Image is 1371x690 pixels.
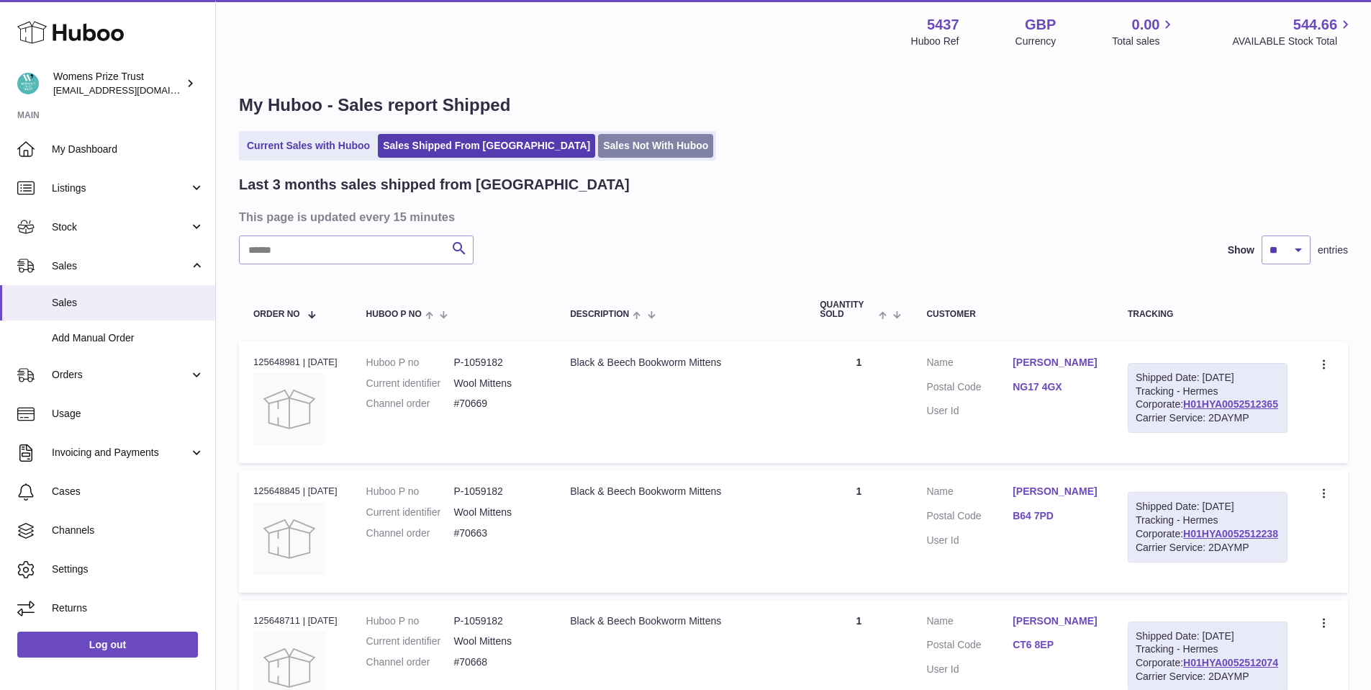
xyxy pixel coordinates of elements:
[1013,614,1099,628] a: [PERSON_NAME]
[926,380,1013,398] dt: Postal Code
[52,368,189,382] span: Orders
[52,563,204,576] span: Settings
[17,632,198,658] a: Log out
[366,310,422,319] span: Huboo P no
[926,356,1013,373] dt: Name
[253,614,338,627] div: 125648711 | [DATE]
[1232,35,1354,48] span: AVAILABLE Stock Total
[52,259,189,273] span: Sales
[570,485,791,498] div: Black & Beech Bookworm Mittens
[53,70,183,97] div: Womens Prize Trust
[1128,310,1288,319] div: Tracking
[1013,356,1099,369] a: [PERSON_NAME]
[805,470,912,592] td: 1
[1136,371,1280,385] div: Shipped Date: [DATE]
[570,614,791,628] div: Black & Beech Bookworm Mittens
[253,356,338,369] div: 125648981 | [DATE]
[366,485,454,498] dt: Huboo P no
[453,377,541,390] dd: Wool Mittens
[926,638,1013,655] dt: Postal Code
[52,296,204,310] span: Sales
[1136,500,1280,514] div: Shipped Date: [DATE]
[239,175,630,194] h2: Last 3 months sales shipped from [GEOGRAPHIC_DATA]
[52,407,204,421] span: Usage
[253,310,300,319] span: Order No
[52,485,204,498] span: Cases
[1128,363,1288,434] div: Tracking - Hermes Corporate:
[239,209,1344,225] h3: This page is updated every 15 minutes
[926,485,1013,502] dt: Name
[366,527,454,540] dt: Channel order
[366,655,454,669] dt: Channel order
[53,84,212,96] span: [EMAIL_ADDRESS][DOMAIN_NAME]
[52,601,204,615] span: Returns
[1112,15,1176,48] a: 0.00 Total sales
[926,663,1013,676] dt: User Id
[1015,35,1056,48] div: Currency
[1025,15,1056,35] strong: GBP
[1128,492,1288,563] div: Tracking - Hermes Corporate:
[598,134,713,158] a: Sales Not With Huboo
[1232,15,1354,48] a: 544.66 AVAILABLE Stock Total
[1132,15,1160,35] span: 0.00
[926,310,1099,319] div: Customer
[926,404,1013,418] dt: User Id
[253,373,325,445] img: no-photo.jpg
[52,524,204,537] span: Channels
[453,397,541,411] dd: #70669
[1013,485,1099,498] a: [PERSON_NAME]
[926,534,1013,547] dt: User Id
[52,446,189,460] span: Invoicing and Payments
[453,527,541,540] dd: #70663
[1136,670,1280,684] div: Carrier Service: 2DAYMP
[805,341,912,463] td: 1
[366,635,454,648] dt: Current identifier
[1013,638,1099,652] a: CT6 8EP
[17,73,39,94] img: info@womensprizeforfiction.co.uk
[366,377,454,390] dt: Current identifier
[366,356,454,369] dt: Huboo P no
[1013,509,1099,523] a: B64 7PD
[52,182,189,195] span: Listings
[52,331,204,345] span: Add Manual Order
[1183,528,1278,539] a: H01HYA0052512238
[366,397,454,411] dt: Channel order
[253,503,325,575] img: no-photo.jpg
[453,655,541,669] dd: #70668
[1013,380,1099,394] a: NG17 4GX
[1318,243,1348,257] span: entries
[570,356,791,369] div: Black & Beech Bookworm Mittens
[453,614,541,628] dd: P-1059182
[1136,541,1280,555] div: Carrier Service: 2DAYMP
[1228,243,1254,257] label: Show
[927,15,959,35] strong: 5437
[378,134,595,158] a: Sales Shipped From [GEOGRAPHIC_DATA]
[239,94,1348,117] h1: My Huboo - Sales report Shipped
[366,614,454,628] dt: Huboo P no
[52,143,204,156] span: My Dashboard
[253,485,338,498] div: 125648845 | [DATE]
[1136,411,1280,425] div: Carrier Service: 2DAYMP
[1136,629,1280,643] div: Shipped Date: [DATE]
[926,614,1013,632] dt: Name
[570,310,629,319] span: Description
[453,635,541,648] dd: Wool Mittens
[453,356,541,369] dd: P-1059182
[453,485,541,498] dd: P-1059182
[242,134,375,158] a: Current Sales with Huboo
[911,35,959,48] div: Huboo Ref
[1112,35,1176,48] span: Total sales
[52,220,189,234] span: Stock
[1183,398,1278,410] a: H01HYA0052512365
[1183,657,1278,668] a: H01HYA0052512074
[453,506,541,519] dd: Wool Mittens
[1293,15,1337,35] span: 544.66
[926,509,1013,527] dt: Postal Code
[366,506,454,519] dt: Current identifier
[820,300,875,319] span: Quantity Sold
